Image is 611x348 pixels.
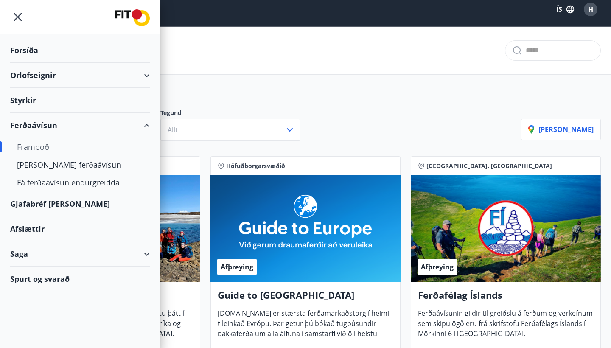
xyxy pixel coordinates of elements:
[17,174,143,191] div: Fá ferðaávísun endurgreidda
[17,138,143,156] div: Framboð
[552,2,579,17] button: ÍS
[160,119,300,141] button: Allt
[418,289,594,308] h4: Ferðafélag Íslands
[10,216,150,241] div: Afslættir
[221,262,253,272] span: Afþreying
[10,241,150,267] div: Saga
[421,262,454,272] span: Afþreying
[10,113,150,138] div: Ferðaávísun
[218,289,393,308] h4: Guide to [GEOGRAPHIC_DATA]
[10,63,150,88] div: Orlofseignir
[226,162,285,170] span: Höfuðborgarsvæðið
[521,119,601,140] button: [PERSON_NAME]
[17,156,143,174] div: [PERSON_NAME] ferðaávísun
[10,191,150,216] div: Gjafabréf [PERSON_NAME]
[528,125,594,134] p: [PERSON_NAME]
[160,109,311,119] p: Tegund
[10,9,25,25] button: menu
[115,9,150,26] img: union_logo
[168,125,178,135] span: Allt
[418,309,593,345] span: Ferðaávísunin gildir til greiðslu á ferðum og verkefnum sem skipulögð eru frá skrifstofu Ferðafél...
[10,38,150,63] div: Forsíða
[426,162,552,170] span: [GEOGRAPHIC_DATA], [GEOGRAPHIC_DATA]
[588,5,593,14] span: H
[10,267,150,291] div: Spurt og svarað
[10,88,150,113] div: Styrkir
